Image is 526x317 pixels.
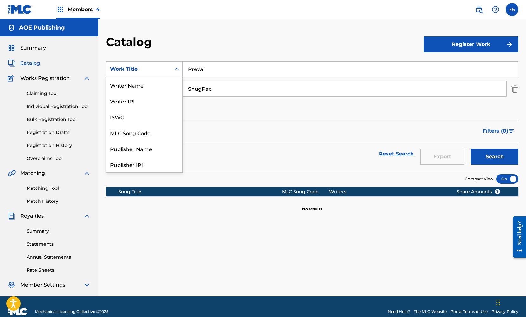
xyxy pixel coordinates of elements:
span: Matching [20,169,45,177]
a: Registration History [27,142,91,149]
iframe: Chat Widget [494,287,526,317]
a: SummarySummary [8,44,46,52]
iframe: Resource Center [508,210,526,264]
p: No results [302,199,322,212]
a: Need Help? [388,309,410,314]
span: Members [68,6,100,13]
span: Works Registration [20,75,70,82]
div: Writer IPI [106,93,182,109]
img: filter [509,129,514,133]
a: Summary [27,228,91,234]
div: Drag [496,293,500,312]
img: Top Rightsholders [56,6,64,13]
img: Matching [8,169,16,177]
img: search [475,6,483,13]
div: Writers [329,188,447,195]
img: Catalog [8,59,15,67]
span: Mechanical Licensing Collective © 2025 [35,309,108,314]
a: Individual Registration Tool [27,103,91,110]
img: MLC Logo [8,5,32,14]
span: Catalog [20,59,40,67]
a: Annual Statements [27,254,91,261]
img: Royalties [8,212,15,220]
a: CatalogCatalog [8,59,40,67]
div: Song Title [118,188,282,195]
img: Summary [8,44,15,52]
img: expand [83,75,91,82]
img: f7272a7cc735f4ea7f67.svg [506,41,513,48]
img: expand [83,281,91,289]
span: Royalties [20,212,44,220]
span: Filters ( 0 ) [483,127,508,135]
button: Register Work [424,36,518,52]
div: Writer Name [106,77,182,93]
h2: Catalog [106,35,155,49]
img: expand [83,169,91,177]
a: Matching Tool [27,185,91,192]
a: Portal Terms of Use [451,309,488,314]
img: logo [8,308,27,315]
div: Publisher IPI [106,156,182,172]
img: expand [83,212,91,220]
button: Filters (0) [479,123,518,139]
img: help [492,6,499,13]
div: Publisher Name [106,141,182,156]
div: ISWC [106,109,182,125]
span: 4 [96,6,100,12]
img: Accounts [8,24,15,32]
img: Works Registration [8,75,16,82]
div: Help [489,3,502,16]
a: Registration Drafts [27,129,91,136]
div: MLC Song Code [282,188,329,195]
a: Overclaims Tool [27,155,91,162]
span: ? [495,189,500,194]
img: Member Settings [8,281,15,289]
h5: AOE Publishing [19,24,65,31]
a: Bulk Registration Tool [27,116,91,123]
a: Reset Search [376,147,417,161]
div: Work Title [110,65,167,73]
a: The MLC Website [414,309,447,314]
a: Claiming Tool [27,90,91,97]
div: MLC Song Code [106,125,182,141]
button: Search [471,149,518,165]
span: Compact View [465,176,493,182]
span: Member Settings [20,281,65,289]
a: Rate Sheets [27,267,91,274]
form: Search Form [106,61,518,171]
a: Statements [27,241,91,248]
img: Delete Criterion [511,81,518,97]
span: Summary [20,44,46,52]
a: Public Search [473,3,485,16]
a: Match History [27,198,91,205]
div: User Menu [506,3,518,16]
a: Privacy Policy [491,309,518,314]
span: Share Amounts [457,188,500,195]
